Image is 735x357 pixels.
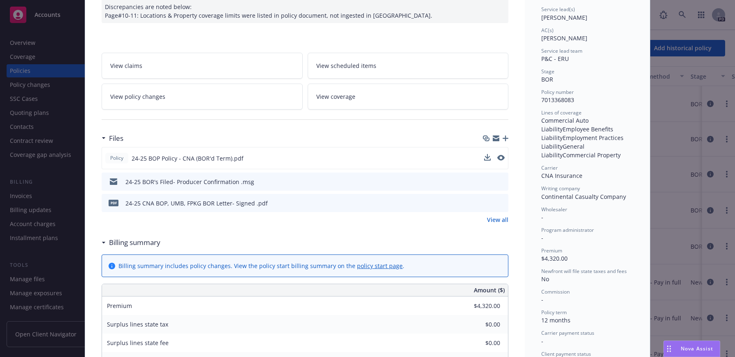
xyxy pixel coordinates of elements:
[118,261,404,270] div: Billing summary includes policy changes. View the policy start billing summary on the .
[125,177,254,186] div: 24-25 BOR's Filed- Producer Confirmation .msg
[474,286,505,294] span: Amount ($)
[498,199,505,208] button: preview file
[541,226,594,233] span: Program administrator
[541,247,562,254] span: Premium
[107,302,132,310] span: Premium
[541,142,586,159] span: General Liability
[107,320,168,328] span: Surplus lines state tax
[541,288,570,295] span: Commission
[541,134,625,150] span: Employment Practices Liability
[484,154,491,161] button: download file
[316,92,355,101] span: View coverage
[541,117,590,133] span: Commercial Auto Liability
[109,154,125,162] span: Policy
[132,154,243,163] span: 24-25 BOP Policy - CNA (BOR'd Term).pdf
[497,155,505,161] button: preview file
[308,53,509,79] a: View scheduled items
[541,14,587,21] span: [PERSON_NAME]
[102,133,123,144] div: Files
[541,309,567,316] span: Policy term
[663,341,720,357] button: Nova Assist
[541,254,568,262] span: $4,320.00
[107,339,169,347] span: Surplus lines state fee
[102,84,303,110] a: View policy changes
[541,27,554,34] span: AC(s)
[541,275,549,283] span: No
[452,300,505,312] input: 0.00
[541,89,574,96] span: Policy number
[485,199,491,208] button: download file
[484,154,491,163] button: download file
[541,75,553,83] span: BOR
[541,337,543,345] span: -
[541,213,543,221] span: -
[541,329,594,336] span: Carrier payment status
[452,318,505,331] input: 0.00
[541,164,558,171] span: Carrier
[681,345,713,352] span: Nova Assist
[541,172,582,180] span: CNA Insurance
[485,177,491,186] button: download file
[541,185,580,192] span: Writing company
[541,316,570,324] span: 12 months
[316,61,376,70] span: View scheduled items
[487,215,508,224] a: View all
[102,53,303,79] a: View claims
[541,6,575,13] span: Service lead(s)
[541,268,627,275] span: Newfront will file state taxes and fees
[109,133,123,144] h3: Files
[109,237,160,248] h3: Billing summary
[541,125,615,142] span: Employee Benefits Liability
[563,151,621,159] span: Commercial Property
[541,55,569,63] span: P&C - ERU
[541,34,587,42] span: [PERSON_NAME]
[110,61,142,70] span: View claims
[541,68,554,75] span: Stage
[110,92,165,101] span: View policy changes
[497,154,505,163] button: preview file
[452,337,505,349] input: 0.00
[664,341,674,357] div: Drag to move
[541,96,574,104] span: 7013368083
[308,84,509,110] a: View coverage
[357,262,403,270] a: policy start page
[541,109,582,116] span: Lines of coverage
[541,47,582,54] span: Service lead team
[498,177,505,186] button: preview file
[541,296,543,303] span: -
[102,237,160,248] div: Billing summary
[109,200,118,206] span: pdf
[541,206,567,213] span: Wholesaler
[125,199,268,208] div: 24-25 CNA BOP, UMB, FPKG BOR Letter- Signed .pdf
[541,234,543,242] span: -
[541,193,626,201] span: Continental Casualty Company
